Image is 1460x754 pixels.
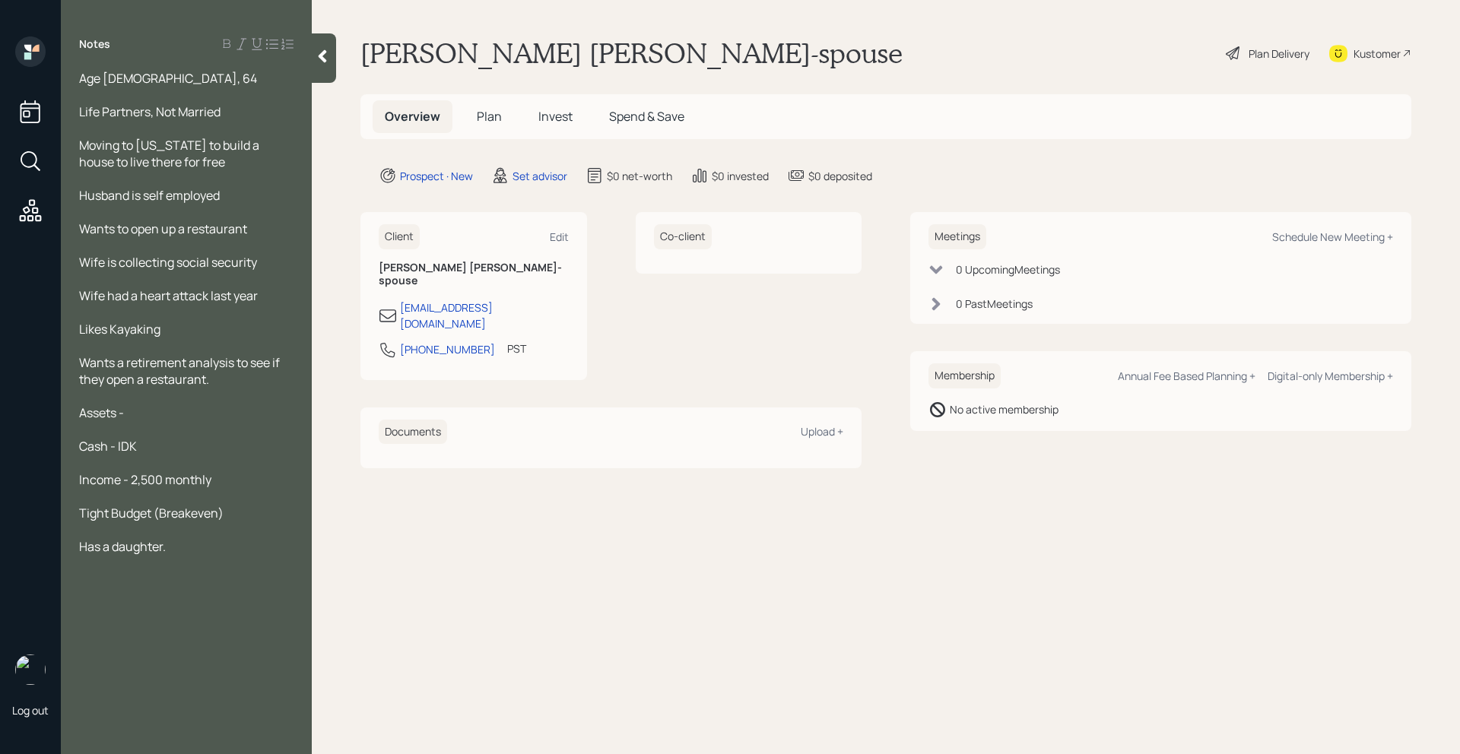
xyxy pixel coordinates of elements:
div: No active membership [950,401,1058,417]
span: Husband is self employed [79,187,220,204]
img: retirable_logo.png [15,654,46,685]
div: $0 net-worth [607,168,672,184]
div: Digital-only Membership + [1268,369,1393,383]
div: 0 Upcoming Meeting s [956,261,1060,277]
span: Moving to [US_STATE] to build a house to live there for free [79,137,262,170]
span: Assets - [79,404,124,421]
div: Plan Delivery [1249,46,1309,62]
span: Has a daughter. [79,538,166,555]
div: Prospect · New [400,168,473,184]
h6: Meetings [928,224,986,249]
h6: Membership [928,363,1001,388]
div: Edit [550,230,569,244]
span: Plan [477,108,502,125]
div: Annual Fee Based Planning + [1118,369,1255,383]
div: Kustomer [1354,46,1401,62]
div: [PHONE_NUMBER] [400,341,495,357]
span: Cash - IDK [79,438,137,455]
div: Schedule New Meeting + [1272,230,1393,244]
div: 0 Past Meeting s [956,296,1033,312]
span: Income - 2,500 monthly [79,471,211,488]
span: Likes Kayaking [79,321,160,337]
div: Log out [12,703,49,718]
label: Notes [79,36,110,52]
div: [EMAIL_ADDRESS][DOMAIN_NAME] [400,299,569,331]
span: Invest [538,108,573,125]
span: Spend & Save [609,108,684,125]
div: $0 deposited [808,168,872,184]
span: Age [DEMOGRAPHIC_DATA], 64 [79,70,257,87]
h6: [PERSON_NAME] [PERSON_NAME]-spouse [379,261,569,287]
span: Wants to open up a restaurant [79,220,247,237]
div: Set advisor [513,168,567,184]
span: Wife had a heart attack last year [79,287,258,304]
span: Wife is collecting social security [79,254,257,271]
div: $0 invested [712,168,769,184]
h6: Client [379,224,420,249]
div: PST [507,341,526,356]
span: Wants a retirement analysis to see if they open a restaurant. [79,354,282,388]
span: Life Partners, Not Married [79,103,221,120]
span: Overview [385,108,440,125]
div: Upload + [801,424,843,439]
h1: [PERSON_NAME] [PERSON_NAME]-spouse [360,36,903,70]
h6: Co-client [654,224,712,249]
span: Tight Budget (Breakeven) [79,505,224,521]
h6: Documents [379,420,447,445]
